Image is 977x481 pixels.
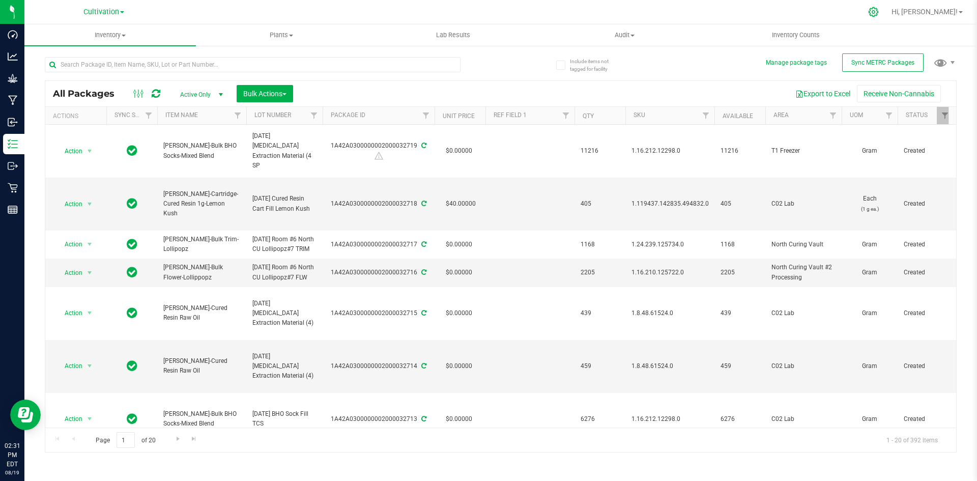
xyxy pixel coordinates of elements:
span: Created [904,268,947,277]
span: Created [904,240,947,249]
a: Filter [881,107,898,124]
span: Gram [848,414,892,424]
span: [DATE] Room #6 North CU Lollipopz#7 TRIM [252,235,317,254]
span: [DATE] BHO Sock Fill TCS [252,409,317,429]
span: 2205 [581,268,619,277]
p: 08/19 [5,469,20,476]
span: [PERSON_NAME]-Cured Resin Raw Oil [163,303,240,323]
a: Lab Results [367,24,539,46]
a: Package ID [331,111,365,119]
div: 1A42A0300000002000032714 [321,361,436,371]
a: Item Name [165,111,198,119]
inline-svg: Analytics [8,51,18,62]
inline-svg: Inbound [8,117,18,127]
span: $0.00000 [441,265,477,280]
inline-svg: Inventory [8,139,18,149]
span: $40.00000 [441,196,481,211]
span: select [83,266,96,280]
span: Action [55,306,83,320]
span: 1.8.48.61524.0 [631,308,708,318]
inline-svg: Dashboard [8,30,18,40]
span: Created [904,199,947,209]
span: 1.16.212.12298.0 [631,146,708,156]
span: $0.00000 [441,306,477,321]
span: Sync from Compliance System [420,362,426,370]
button: Bulk Actions [237,85,293,102]
span: C02 Lab [771,308,836,318]
a: Sync Status [114,111,154,119]
span: [PERSON_NAME]-Bulk BHO Socks-Mixed Blend [163,141,240,160]
span: 1 - 20 of 392 items [878,432,946,447]
span: $0.00000 [441,144,477,158]
div: Actions [53,112,102,120]
span: Action [55,237,83,251]
inline-svg: Grow [8,73,18,83]
span: select [83,306,96,320]
span: Created [904,361,947,371]
span: select [83,359,96,373]
a: Filter [140,107,157,124]
span: [DATE] [MEDICAL_DATA] Extraction Material (4) [252,352,317,381]
span: Action [55,412,83,426]
a: Area [773,111,789,119]
span: Gram [848,146,892,156]
span: select [83,412,96,426]
span: Action [55,266,83,280]
span: 459 [721,361,759,371]
span: 1.119437.142835.494832.0 [631,199,709,209]
span: 1168 [581,240,619,249]
button: Manage package tags [766,59,827,67]
a: Filter [698,107,714,124]
span: [DATE] [MEDICAL_DATA] Extraction Material (4 SP [252,131,317,171]
input: Search Package ID, Item Name, SKU, Lot or Part Number... [45,57,461,72]
span: 2205 [721,268,759,277]
div: 1A42A0300000002000032718 [321,199,436,209]
span: Created [904,308,947,318]
a: Unit Price [443,112,475,120]
span: 11216 [721,146,759,156]
span: In Sync [127,359,137,373]
p: 02:31 PM EDT [5,441,20,469]
span: Plants [196,31,367,40]
button: Export to Excel [789,85,857,102]
span: In Sync [127,306,137,320]
a: Filter [229,107,246,124]
a: Status [906,111,928,119]
a: SKU [634,111,645,119]
span: 6276 [721,414,759,424]
span: 1.24.239.125734.0 [631,240,708,249]
div: 1A42A0300000002000032719 [321,141,436,161]
button: Sync METRC Packages [842,53,924,72]
span: $0.00000 [441,412,477,427]
span: 1.16.212.12298.0 [631,414,708,424]
span: Sync from Compliance System [420,415,426,422]
span: 405 [721,199,759,209]
div: Contains Remediated Product [321,151,436,161]
p: (1 g ea.) [848,204,892,214]
span: 405 [581,199,619,209]
span: Gram [848,268,892,277]
span: Action [55,144,83,158]
span: In Sync [127,144,137,158]
span: T1 Freezer [771,146,836,156]
span: In Sync [127,237,137,251]
span: 1.8.48.61524.0 [631,361,708,371]
span: Include items not tagged for facility [570,58,621,73]
span: [DATE] Cured Resin Cart Fill Lemon Kush [252,194,317,213]
span: 1168 [721,240,759,249]
span: 439 [581,308,619,318]
span: Gram [848,308,892,318]
span: Sync from Compliance System [420,200,426,207]
span: Sync from Compliance System [420,241,426,248]
span: In Sync [127,412,137,426]
inline-svg: Manufacturing [8,95,18,105]
span: $0.00000 [441,359,477,374]
span: Action [55,359,83,373]
span: Page of 20 [87,432,164,448]
span: [PERSON_NAME]-Bulk Flower-Lollippopz [163,263,240,282]
div: 1A42A0300000002000032713 [321,414,436,424]
a: UOM [850,111,863,119]
span: Sync from Compliance System [420,142,426,149]
a: Filter [825,107,842,124]
a: Available [723,112,753,120]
